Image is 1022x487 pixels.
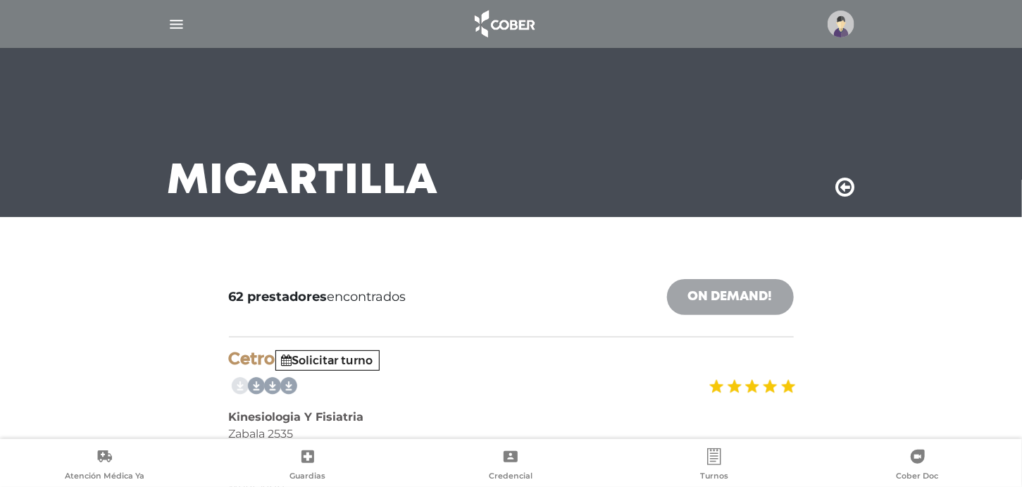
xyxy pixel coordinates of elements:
[816,448,1019,484] a: Cober Doc
[229,410,364,424] b: Kinesiologia Y Fisiatria
[700,471,728,483] span: Turnos
[168,164,439,200] h3: Mi Cartilla
[897,471,939,483] span: Cober Doc
[289,471,325,483] span: Guardias
[467,7,541,41] img: logo_cober_home-white.png
[229,426,794,443] div: Zabala 2535
[409,448,613,484] a: Credencial
[3,448,206,484] a: Atención Médica Ya
[168,16,185,33] img: Cober_menu-lines-white.svg
[613,448,816,484] a: Turnos
[707,371,796,402] img: estrellas_badge.png
[229,349,794,369] h4: Cetro
[206,448,410,484] a: Guardias
[65,471,144,483] span: Atención Médica Ya
[489,471,532,483] span: Credencial
[828,11,854,37] img: profile-placeholder.svg
[667,279,794,315] a: On Demand!
[229,288,406,307] span: encontrados
[282,354,373,367] a: Solicitar turno
[229,289,328,304] b: 62 prestadores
